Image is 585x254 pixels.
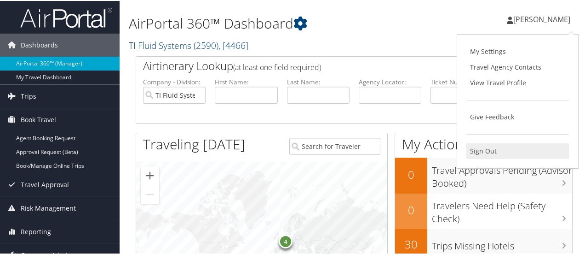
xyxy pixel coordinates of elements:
[129,13,429,32] h1: AirPortal 360™ Dashboard
[466,59,569,74] a: Travel Agency Contacts
[143,57,529,73] h2: Airtinerary Lookup
[395,201,427,217] h2: 0
[430,77,493,86] label: Ticket Number:
[21,84,36,107] span: Trips
[218,38,248,51] span: , [ 4466 ]
[233,61,321,71] span: (at least one field required)
[215,77,277,86] label: First Name:
[395,166,427,182] h2: 0
[141,165,159,184] button: Zoom in
[507,5,579,32] a: [PERSON_NAME]
[395,134,572,153] h1: My Action Items
[395,236,427,251] h2: 30
[432,159,572,189] h3: Travel Approvals Pending (Advisor Booked)
[432,234,572,252] h3: Trips Missing Hotels
[20,6,112,28] img: airportal-logo.png
[395,157,572,192] a: 0Travel Approvals Pending (Advisor Booked)
[21,172,69,195] span: Travel Approval
[359,77,421,86] label: Agency Locator:
[287,77,350,86] label: Last Name:
[289,137,380,154] input: Search for Traveler
[466,108,569,124] a: Give Feedback
[21,33,58,56] span: Dashboards
[21,219,51,242] span: Reporting
[21,107,56,130] span: Book Travel
[143,77,206,86] label: Company - Division:
[279,233,292,247] div: 4
[466,43,569,59] a: My Settings
[129,38,248,51] a: TI Fluid Systems
[432,194,572,224] h3: Travelers Need Help (Safety Check)
[513,13,570,24] span: [PERSON_NAME]
[466,74,569,90] a: View Travel Profile
[466,142,569,158] a: Sign Out
[21,196,76,219] span: Risk Management
[194,38,218,51] span: ( 2590 )
[143,134,245,153] h1: Traveling [DATE]
[141,184,159,203] button: Zoom out
[395,193,572,228] a: 0Travelers Need Help (Safety Check)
